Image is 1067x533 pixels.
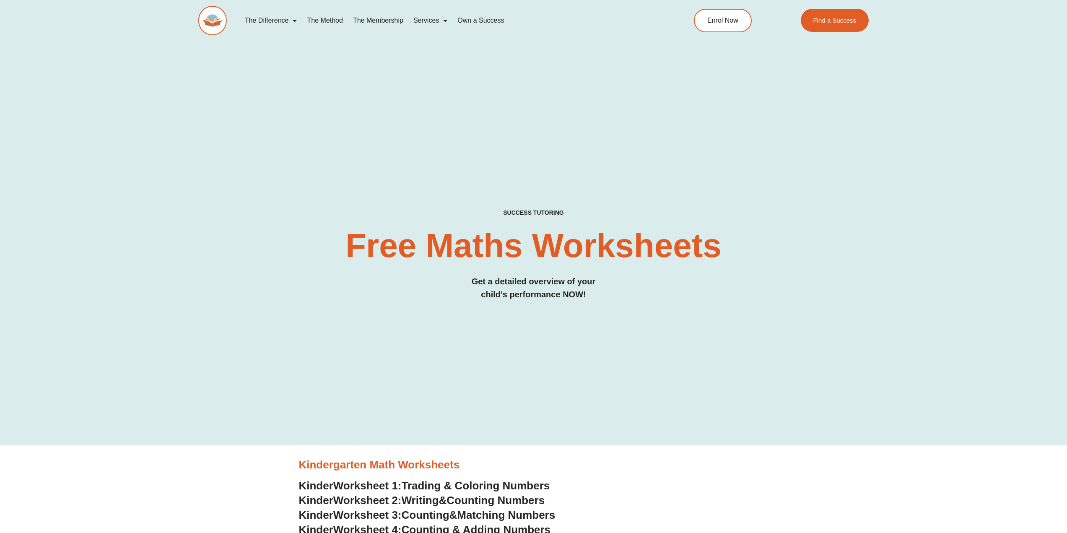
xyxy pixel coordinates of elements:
span: Matching Numbers [457,509,555,521]
a: Services [408,11,452,30]
span: Counting [402,509,449,521]
a: The Membership [348,11,408,30]
span: Trading & Coloring Numbers [402,479,550,492]
span: Worksheet 3: [333,509,402,521]
a: Own a Success [452,11,509,30]
a: KinderWorksheet 2:Writing&Counting Numbers [299,494,545,507]
span: Kinder [299,509,333,521]
span: Counting Numbers [447,494,545,507]
a: KinderWorksheet 1:Trading & Coloring Numbers [299,479,550,492]
h3: Get a detailed overview of your child's performance NOW! [198,275,869,301]
h2: Free Maths Worksheets​ [198,229,869,263]
a: The Difference [240,11,302,30]
span: Find a Success [813,17,857,23]
a: The Method [302,11,348,30]
span: Writing [402,494,439,507]
a: KinderWorksheet 3:Counting&Matching Numbers [299,509,556,521]
span: Worksheet 1: [333,479,402,492]
span: Enrol Now [707,17,738,24]
span: Kinder [299,479,333,492]
span: Worksheet 2: [333,494,402,507]
a: Find a Success [801,9,869,32]
h4: SUCCESS TUTORING​ [198,209,869,216]
h3: Kindergarten Math Worksheets [299,458,768,472]
nav: Menu [240,11,656,30]
a: Enrol Now [694,9,752,32]
span: Kinder [299,494,333,507]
